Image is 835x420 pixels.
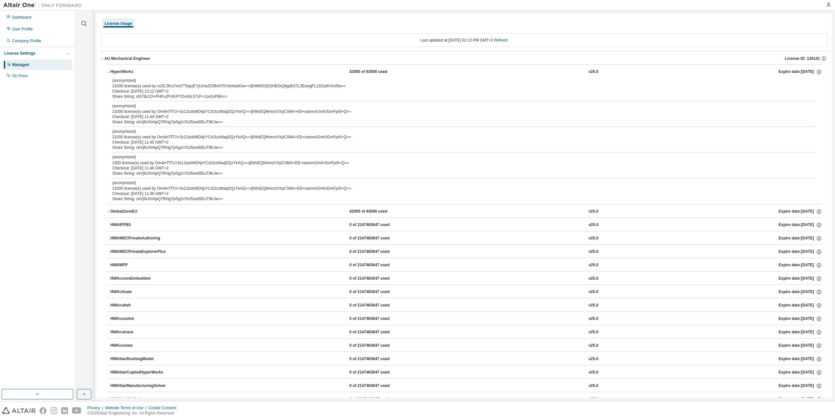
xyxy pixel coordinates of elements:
div: HWAMDCPrivateAuthoring [110,236,169,241]
div: Share String: ckVj6U/hAlpQ7RHg7jn5g1nTs35zed5EuT9KJw== [112,171,800,176]
div: Expire date: [DATE] [779,276,822,282]
div: Expire date: [DATE] [779,222,822,228]
div: 0 of 2147483647 used [349,329,408,335]
div: Expire date: [DATE] [779,343,822,349]
div: HWAltairBushingModel [110,356,169,362]
p: © 2025 Altair Engineering, Inc. All Rights Reserved. [87,411,180,416]
div: 0 of 2147483647 used [349,236,408,241]
button: GlobalZoneEU42000 of 63000 usedv25.0Expire date:[DATE] [106,204,822,219]
div: Expire date: [DATE] [779,209,822,215]
div: 0 of 2147483647 used [349,289,408,295]
button: HWAccessEmbedded0 of 2147483647 usedv25.0Expire date:[DATE] [110,271,822,286]
div: Cookie Consent [148,405,180,411]
div: HWAccessEmbedded [110,276,169,282]
div: Expire date: [DATE] [779,262,822,268]
div: 1000 license(s) used by Om4inTfTU+3s11bzkWD4pYCd1IzzMaqDQzYkAQ==@WsEQfehmzVXpCSMA+E8+oiamnA2mlUGm... [112,154,800,165]
div: v25.0 [589,209,598,215]
div: Expire date: [DATE] [779,236,822,241]
div: HWAcuview [110,343,169,349]
div: Expire date: [DATE] [779,370,822,376]
div: Expire date: [DATE] [779,396,822,402]
div: Website Terms of Use [105,405,148,411]
p: (anonymized) [112,154,800,160]
div: v25.0 [589,370,598,376]
div: 0 of 2147483647 used [349,396,408,402]
button: HWAMDCPrivateExplorerPlus0 of 2147483647 usedv25.0Expire date:[DATE] [110,245,822,259]
div: Expire date: [DATE] [779,303,822,308]
button: HWAcusolve0 of 2147483647 usedv25.0Expire date:[DATE] [110,312,822,326]
button: HWAltairCopilotHyperWorks0 of 2147483647 usedv25.0Expire date:[DATE] [110,365,822,380]
div: HWAcusolve [110,316,169,322]
div: 0 of 2147483647 used [349,370,408,376]
div: HWAcufwh [110,303,169,308]
div: Expire date: [DATE] [779,316,822,322]
div: Share String: ckVj6U/hAlpQ7RHg7jn5g1nTs35zed5EuT9KJw== [112,145,800,150]
div: On Prem [12,73,28,79]
button: HWAltairManufacturingSolver0 of 2147483647 usedv25.0Expire date:[DATE] [110,379,822,393]
div: v25.0 [589,396,598,402]
div: Expire date: [DATE] [779,356,822,362]
button: HWAcuview0 of 2147483647 usedv25.0Expire date:[DATE] [110,339,822,353]
div: 21000 license(s) used by Om4inTfTU+3s11bzkWD4pYCd1IzzMaqDQzYkAQ==@WsEQfehmzVXpCSMA+E8+oiamnA2mlUG... [112,103,800,114]
div: 0 of 2147483647 used [349,303,408,308]
div: Checkout: [DATE] 11:46 GMT+2 [112,191,800,196]
div: v25.0 [589,289,598,295]
div: v25.0 [589,69,598,75]
div: Checkout: [DATE] 11:46 GMT+2 [112,166,800,171]
button: HWActivate0 of 2147483647 usedv25.0Expire date:[DATE] [110,285,822,299]
div: v25.0 [589,262,598,268]
div: v25.0 [589,356,598,362]
div: v25.0 [589,343,598,349]
div: Privacy [87,405,105,411]
div: User Profile [12,26,33,32]
img: linkedin.svg [61,407,68,414]
div: License Settings [4,51,35,56]
div: HWAltairMfgSolver [110,396,169,402]
div: v25.0 [589,222,598,228]
img: Altair One [3,2,85,9]
div: Company Profile [12,38,41,44]
div: 21000 license(s) used by vs3CJKm7mS7TbguEYjUUwZOIlNAY5YdnhbbK/w==@WMXDjSSHE0xQIlgd037L3EwvgFLz2I2... [112,78,800,89]
button: HWAIFPBS0 of 2147483647 usedv25.0Expire date:[DATE] [110,218,822,232]
div: HyperWorks [110,69,169,75]
div: 0 of 2147483647 used [349,343,408,349]
div: Dashboard [12,15,31,20]
div: v25.0 [589,276,598,282]
img: youtube.svg [72,407,81,414]
a: Refresh [494,38,508,43]
div: v25.0 [589,236,598,241]
div: 0 of 2147483647 used [349,249,408,255]
button: HyperWorks42000 of 63000 usedv25.0Expire date:[DATE] [106,65,822,79]
div: Checkout: [DATE] 11:45 GMT+2 [112,140,800,145]
div: Expire date: [DATE] [779,383,822,389]
div: AU Mechanical Engineer [104,56,150,61]
div: HWAltairManufacturingSolver [110,383,169,389]
img: altair_logo.svg [2,407,36,414]
div: Share String: ckVj6U/hAlpQ7RHg7jn5g1nTs35zed5EuT9KJw== [112,196,800,201]
div: Expire date: [DATE] [779,289,822,295]
img: facebook.svg [40,407,46,414]
div: Checkout: [DATE] 11:44 GMT+2 [112,114,800,119]
div: Expire date: [DATE] [779,249,822,255]
div: Share String: ckVj6U/hAlpQ7RHg7jn5g1nTs35zed5EuT9KJw== [112,119,800,125]
button: HWAltairMfgSolver0 of 2147483647 usedv25.0Expire date:[DATE] [110,392,822,407]
button: HWAcutrace0 of 2147483647 usedv25.0Expire date:[DATE] [110,325,822,340]
button: HWAltairBushingModel0 of 2147483647 usedv25.0Expire date:[DATE] [110,352,822,366]
button: AU Mechanical EngineerLicense ID: 135141 [100,51,828,66]
span: License ID: 135141 [785,56,820,61]
div: Expire date: [DATE] [779,329,822,335]
div: GlobalZoneEU [110,209,169,215]
div: 21000 license(s) used by Om4inTfTU+3s11bzkWD4pYCd1IzzMaqDQzYkAQ==@WsEQfehmzVXpCSMA+E8+oiamnA2mlUG... [112,180,800,191]
button: HWAWPF0 of 2147483647 usedv25.0Expire date:[DATE] [110,258,822,272]
div: 0 of 2147483647 used [349,276,408,282]
div: HWAcutrace [110,329,169,335]
div: 42000 of 63000 used [349,209,408,215]
div: HWAMDCPrivateExplorerPlus [110,249,169,255]
div: HWAIFPBS [110,222,169,228]
div: HWAltairCopilotHyperWorks [110,370,169,376]
div: 0 of 2147483647 used [349,383,408,389]
div: v25.0 [589,329,598,335]
div: 0 of 2147483647 used [349,356,408,362]
div: v25.0 [589,249,598,255]
div: 21000 license(s) used by Om4inTfTU+3s11bzkWD4pYCd1IzzMaqDQzYkAQ==@WsEQfehmzVXpCSMA+E8+oiamnA2mlUG... [112,129,800,140]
